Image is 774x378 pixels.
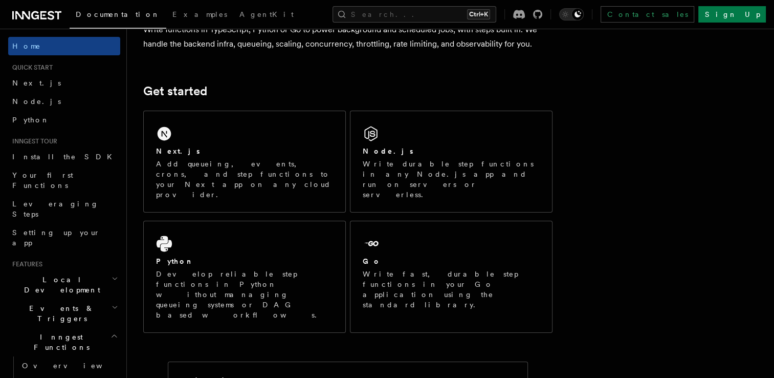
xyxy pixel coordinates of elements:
a: Setting up your app [8,223,120,252]
a: Next.jsAdd queueing, events, crons, and step functions to your Next app on any cloud provider. [143,111,346,213]
p: Write fast, durable step functions in your Go application using the standard library. [363,269,540,310]
span: Your first Functions [12,171,73,190]
span: AgentKit [239,10,294,18]
a: Node.jsWrite durable step functions in any Node.js app and run on servers or serverless. [350,111,552,213]
span: Node.js [12,97,61,106]
a: Leveraging Steps [8,195,120,223]
span: Inngest Functions [8,332,110,352]
a: Node.js [8,92,120,111]
button: Search...Ctrl+K [333,6,496,23]
span: Overview [22,362,127,370]
a: GoWrite fast, durable step functions in your Go application using the standard library. [350,221,552,333]
a: Contact sales [601,6,694,23]
a: Documentation [70,3,166,29]
span: Events & Triggers [8,303,112,324]
span: Features [8,260,42,268]
span: Setting up your app [12,228,100,247]
h2: Go [363,256,381,266]
span: Leveraging Steps [12,200,99,218]
h2: Python [156,256,194,266]
span: Documentation [76,10,160,18]
a: Install the SDK [8,148,120,166]
button: Inngest Functions [8,328,120,356]
a: Examples [166,3,233,28]
p: Write functions in TypeScript, Python or Go to power background and scheduled jobs, with steps bu... [143,23,552,51]
span: Home [12,41,41,51]
h2: Next.js [156,146,200,156]
span: Quick start [8,64,53,72]
p: Add queueing, events, crons, and step functions to your Next app on any cloud provider. [156,159,333,200]
p: Write durable step functions in any Node.js app and run on servers or serverless. [363,159,540,200]
span: Examples [172,10,227,18]
a: Next.js [8,74,120,92]
button: Toggle dark mode [559,8,584,20]
button: Local Development [8,270,120,299]
span: Local Development [8,275,112,295]
span: Next.js [12,79,61,87]
span: Install the SDK [12,153,118,161]
a: Get started [143,84,207,98]
button: Events & Triggers [8,299,120,328]
a: Home [8,37,120,55]
span: Inngest tour [8,137,57,145]
h2: Node.js [363,146,413,156]
p: Develop reliable step functions in Python without managing queueing systems or DAG based workflows. [156,269,333,320]
span: Python [12,116,50,124]
a: PythonDevelop reliable step functions in Python without managing queueing systems or DAG based wo... [143,221,346,333]
a: Overview [18,356,120,375]
a: Your first Functions [8,166,120,195]
kbd: Ctrl+K [467,9,490,19]
a: Python [8,111,120,129]
a: AgentKit [233,3,300,28]
a: Sign Up [698,6,766,23]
